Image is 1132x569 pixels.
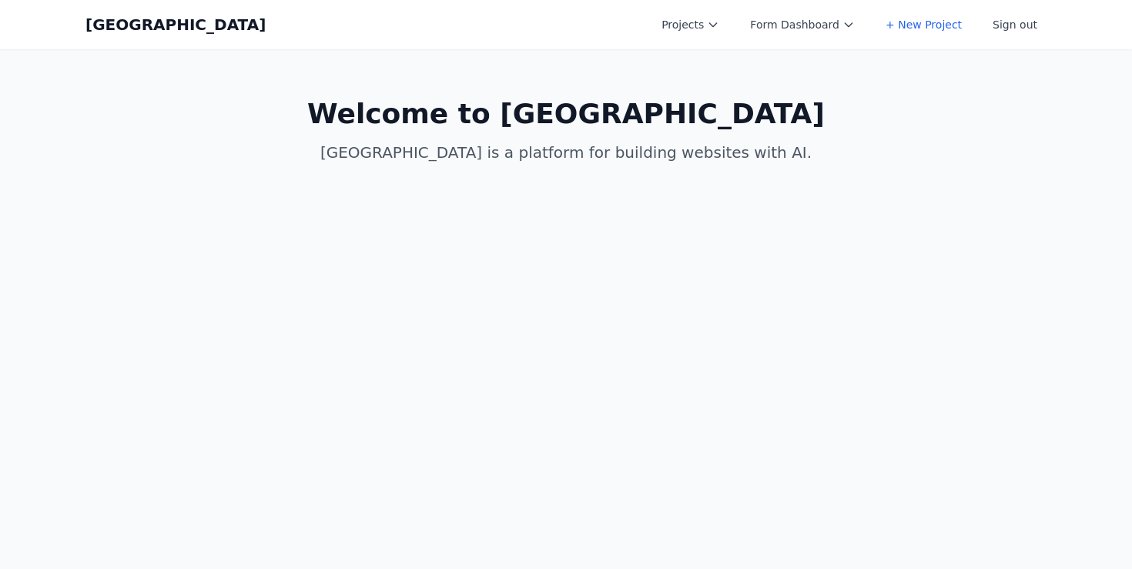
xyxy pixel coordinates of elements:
h1: Welcome to [GEOGRAPHIC_DATA] [270,99,862,129]
button: Sign out [983,11,1047,38]
a: [GEOGRAPHIC_DATA] [85,14,266,35]
a: + New Project [876,11,971,38]
button: Form Dashboard [741,11,864,38]
p: [GEOGRAPHIC_DATA] is a platform for building websites with AI. [270,142,862,163]
button: Projects [652,11,728,38]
